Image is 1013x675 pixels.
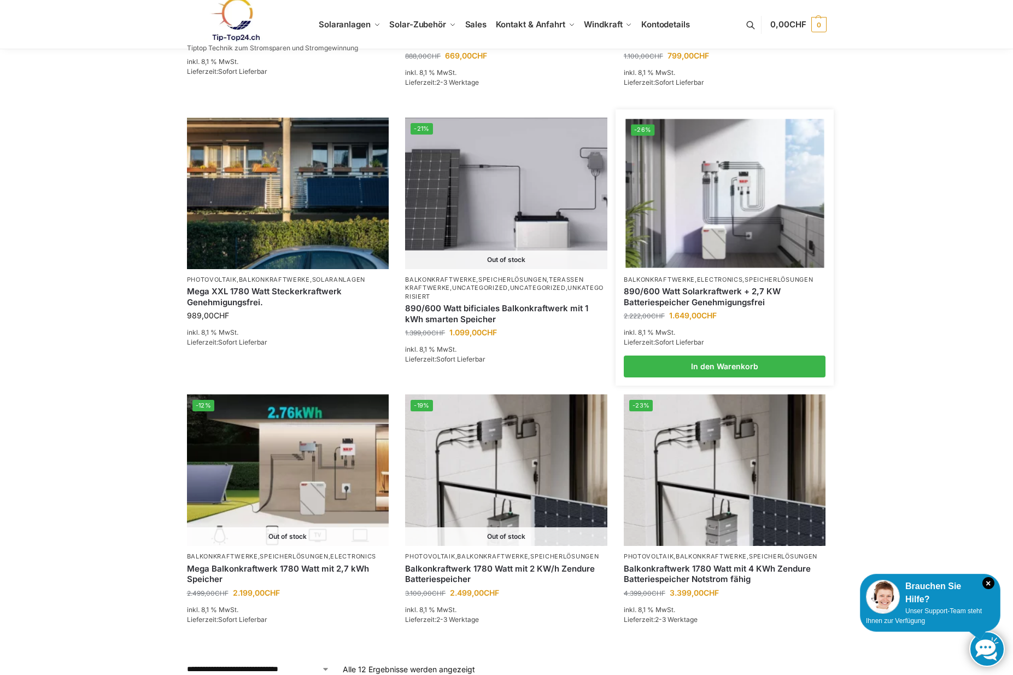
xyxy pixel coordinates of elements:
[436,78,479,86] span: 2-3 Werktage
[218,338,267,346] span: Sofort Lieferbar
[436,355,485,363] span: Sofort Lieferbar
[449,328,497,337] bdi: 1.099,00
[312,276,365,283] a: Solaranlagen
[187,45,358,51] p: Tiptop Technik zum Stromsparen und Stromgewinnung
[187,589,229,597] bdi: 2.499,00
[214,311,229,320] span: CHF
[187,615,267,624] span: Lieferzeit:
[319,19,371,30] span: Solaranlagen
[457,552,528,560] a: Balkonkraftwerke
[482,328,497,337] span: CHF
[405,68,607,78] p: inkl. 8,1 % MwSt.
[701,311,717,320] span: CHF
[405,303,607,324] a: 890/600 Watt bificiales Balkonkraftwerk mit 1 kWh smarten Speicher
[669,311,717,320] bdi: 1.649,00
[697,276,743,283] a: Electronics
[405,355,485,363] span: Lieferzeit:
[749,552,817,560] a: Speicherlösungen
[450,588,499,597] bdi: 2.499,00
[405,605,607,615] p: inkl. 8,1 % MwSt.
[405,118,607,269] a: -21% Out of stockASE 1000 Batteriespeicher
[187,286,389,307] a: Mega XXL 1780 Watt Steckerkraftwerk Genehmigungsfrei.
[405,345,607,354] p: inkl. 8,1 % MwSt.
[625,119,824,267] a: -26%Steckerkraftwerk mit 2,7kwh-Speicher
[330,552,376,560] a: Electronics
[510,284,566,292] a: Uncategorized
[187,57,389,67] p: inkl. 8,1 % MwSt.
[624,394,826,546] img: Zendure-solar-flow-Batteriespeicher für Balkonkraftwerke
[239,276,310,283] a: Balkonkraftwerke
[624,312,665,320] bdi: 2.222,00
[811,17,827,32] span: 0
[982,577,994,589] i: Schließen
[655,78,704,86] span: Sofort Lieferbar
[866,607,982,625] span: Unser Support-Team steht Ihnen zur Verfügung
[624,589,665,597] bdi: 4.399,00
[265,588,280,597] span: CHF
[187,276,237,283] a: Photovoltaik
[405,394,607,546] img: Zendure-solar-flow-Batteriespeicher für Balkonkraftwerke
[405,589,446,597] bdi: 3.100,00
[405,276,476,283] a: Balkonkraftwerke
[187,328,389,337] p: inkl. 8,1 % MwSt.
[405,276,607,301] p: , , , , ,
[676,552,747,560] a: Balkonkraftwerke
[260,552,328,560] a: Speicherlösungen
[655,338,704,346] span: Sofort Lieferbar
[530,552,599,560] a: Speicherlösungen
[624,552,826,561] p: , ,
[465,19,487,30] span: Sales
[641,19,690,30] span: Kontodetails
[187,394,389,546] img: Solaranlage mit 2,7 KW Batteriespeicher Genehmigungsfrei
[187,563,389,585] a: Mega Balkonkraftwerk 1780 Watt mit 2,7 kWh Speicher
[770,8,826,41] a: 0,00CHF 0
[405,276,583,292] a: Terassen Kraftwerke
[670,588,719,597] bdi: 3.399,00
[405,563,607,585] a: Balkonkraftwerk 1780 Watt mit 2 KW/h Zendure Batteriespeicher
[866,580,994,606] div: Brauchen Sie Hilfe?
[624,328,826,337] p: inkl. 8,1 % MwSt.
[694,51,709,60] span: CHF
[436,615,479,624] span: 2-3 Werktage
[770,19,806,30] span: 0,00
[432,589,446,597] span: CHF
[187,338,267,346] span: Lieferzeit:
[624,52,663,60] bdi: 1.100,00
[389,19,446,30] span: Solar-Zubehör
[187,276,389,284] p: , ,
[624,338,704,346] span: Lieferzeit:
[343,664,475,675] p: Alle 12 Ergebnisse werden angezeigt
[187,552,258,560] a: Balkonkraftwerke
[704,588,719,597] span: CHF
[652,589,665,597] span: CHF
[218,615,267,624] span: Sofort Lieferbar
[624,563,826,585] a: Balkonkraftwerk 1780 Watt mit 4 KWh Zendure Batteriespeicher Notstrom fähig
[624,68,826,78] p: inkl. 8,1 % MwSt.
[445,51,487,60] bdi: 669,00
[624,615,698,624] span: Lieferzeit:
[431,329,445,337] span: CHF
[405,394,607,546] a: -19% Out of stockZendure-solar-flow-Batteriespeicher für Balkonkraftwerke
[745,276,813,283] a: Speicherlösungen
[405,615,479,624] span: Lieferzeit:
[427,52,441,60] span: CHF
[233,588,280,597] bdi: 2.199,00
[789,19,806,30] span: CHF
[405,552,455,560] a: Photovoltaik
[624,394,826,546] a: -23%Zendure-solar-flow-Batteriespeicher für Balkonkraftwerke
[215,589,229,597] span: CHF
[667,51,709,60] bdi: 799,00
[624,78,704,86] span: Lieferzeit:
[624,605,826,615] p: inkl. 8,1 % MwSt.
[866,580,900,614] img: Customer service
[187,118,389,269] img: 2 Balkonkraftwerke
[187,311,229,320] bdi: 989,00
[405,329,445,337] bdi: 1.399,00
[405,78,479,86] span: Lieferzeit:
[218,67,267,75] span: Sofort Lieferbar
[625,119,824,267] img: Steckerkraftwerk mit 2,7kwh-Speicher
[405,118,607,269] img: ASE 1000 Batteriespeicher
[651,312,665,320] span: CHF
[405,284,604,300] a: Unkategorisiert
